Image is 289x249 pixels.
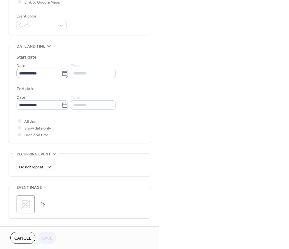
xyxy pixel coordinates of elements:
span: All day [24,118,36,125]
div: Event color [17,13,65,20]
span: Cancel [14,235,31,242]
div: End date [17,86,35,93]
span: Recurring event [17,151,51,158]
button: Cancel [10,232,35,244]
span: Event image [17,184,42,191]
span: Date [17,94,25,101]
span: Time [71,62,80,69]
span: Do not repeat [19,164,43,171]
span: Date and time [17,43,45,50]
div: ; [17,195,35,213]
span: Time [71,94,80,101]
span: Date [17,62,25,69]
div: Start date [17,54,37,61]
span: Hide end time [24,132,49,139]
span: Show date only [24,125,51,132]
